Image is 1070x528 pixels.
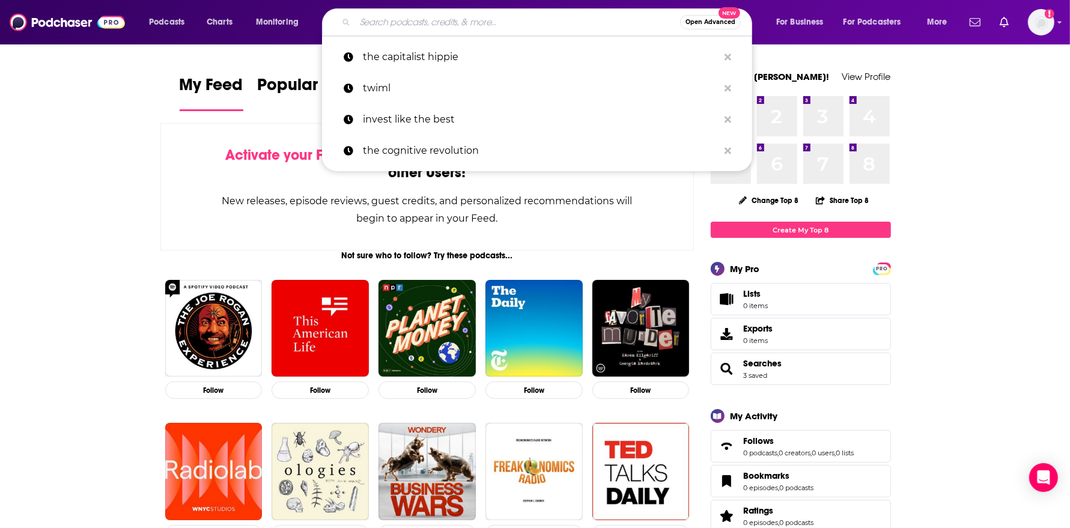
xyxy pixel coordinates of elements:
[363,135,719,166] p: the cognitive revolution
[732,193,806,208] button: Change Top 8
[207,14,233,31] span: Charts
[258,74,360,111] a: Popular Feed
[322,41,752,73] a: the capitalist hippie
[180,74,243,111] a: My Feed
[149,14,184,31] span: Podcasts
[322,135,752,166] a: the cognitive revolution
[715,291,739,308] span: Lists
[844,14,901,31] span: For Podcasters
[272,280,369,377] img: This American Life
[221,192,634,227] div: New releases, episode reviews, guest credits, and personalized recommendations will begin to appe...
[779,518,780,527] span: ,
[744,288,761,299] span: Lists
[333,8,764,36] div: Search podcasts, credits, & more...
[363,41,719,73] p: the capitalist hippie
[780,518,814,527] a: 0 podcasts
[711,222,891,238] a: Create My Top 8
[248,13,314,32] button: open menu
[768,13,839,32] button: open menu
[779,484,780,492] span: ,
[225,146,348,164] span: Activate your Feed
[322,104,752,135] a: invest like the best
[180,74,243,102] span: My Feed
[842,71,891,82] a: View Profile
[744,288,768,299] span: Lists
[812,449,835,457] a: 0 users
[592,381,690,399] button: Follow
[776,14,824,31] span: For Business
[141,13,200,32] button: open menu
[719,7,740,19] span: New
[835,449,836,457] span: ,
[711,465,891,497] span: Bookmarks
[927,14,947,31] span: More
[272,423,369,520] img: Ologies with Alie Ward
[744,336,773,345] span: 0 items
[685,19,735,25] span: Open Advanced
[221,147,634,181] div: by following Podcasts, Creators, Lists, and other Users!
[731,263,760,275] div: My Pro
[811,449,812,457] span: ,
[744,505,774,516] span: Ratings
[715,360,739,377] a: Searches
[363,104,719,135] p: invest like the best
[836,13,919,32] button: open menu
[744,323,773,334] span: Exports
[744,435,774,446] span: Follows
[258,74,360,102] span: Popular Feed
[919,13,962,32] button: open menu
[965,12,985,32] a: Show notifications dropdown
[711,430,891,463] span: Follows
[836,449,854,457] a: 0 lists
[731,410,778,422] div: My Activity
[744,302,768,310] span: 0 items
[715,438,739,455] a: Follows
[272,381,369,399] button: Follow
[680,15,741,29] button: Open AdvancedNew
[199,13,240,32] a: Charts
[378,381,476,399] button: Follow
[744,470,814,481] a: Bookmarks
[1028,9,1054,35] span: Logged in as mdaniels
[485,280,583,377] img: The Daily
[744,518,779,527] a: 0 episodes
[715,473,739,490] a: Bookmarks
[10,11,125,34] img: Podchaser - Follow, Share and Rate Podcasts
[165,280,263,377] img: The Joe Rogan Experience
[711,71,830,82] a: Welcome [PERSON_NAME]!
[592,280,690,377] img: My Favorite Murder with Karen Kilgariff and Georgia Hardstark
[744,505,814,516] a: Ratings
[875,264,889,273] a: PRO
[744,449,778,457] a: 0 podcasts
[779,449,811,457] a: 0 creators
[165,381,263,399] button: Follow
[744,470,790,481] span: Bookmarks
[592,423,690,520] img: TED Talks Daily
[744,484,779,492] a: 0 episodes
[780,484,814,492] a: 0 podcasts
[715,508,739,524] a: Ratings
[1028,9,1054,35] button: Show profile menu
[1028,9,1054,35] img: User Profile
[363,73,719,104] p: twiml
[165,423,263,520] img: Radiolab
[322,73,752,104] a: twiml
[485,381,583,399] button: Follow
[378,280,476,377] img: Planet Money
[744,358,782,369] span: Searches
[815,189,869,212] button: Share Top 8
[485,423,583,520] img: Freakonomics Radio
[378,423,476,520] img: Business Wars
[995,12,1014,32] a: Show notifications dropdown
[1045,9,1054,19] svg: Add a profile image
[778,449,779,457] span: ,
